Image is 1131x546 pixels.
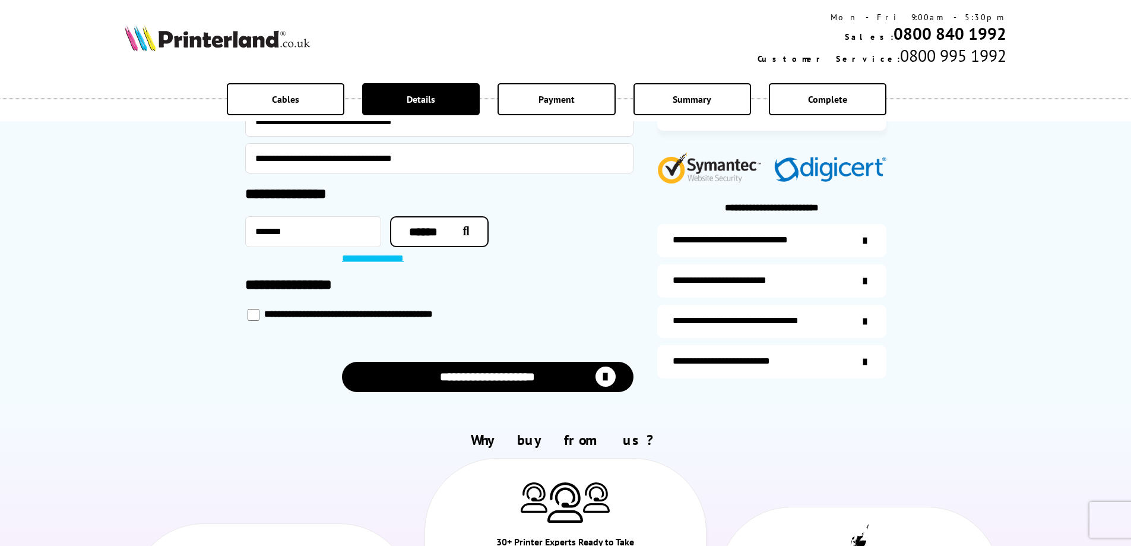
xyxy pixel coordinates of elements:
span: Customer Service: [758,53,900,64]
span: Sales: [845,31,894,42]
span: Cables [272,93,299,105]
img: Printer Experts [521,482,547,513]
img: Printer Experts [547,482,583,523]
h2: Why buy from us? [125,431,1007,449]
a: additional-ink [657,224,886,257]
a: secure-website [657,345,886,378]
div: Mon - Fri 9:00am - 5:30pm [758,12,1006,23]
img: Printer Experts [583,482,610,513]
span: 0800 995 1992 [900,45,1006,67]
a: 0800 840 1992 [894,23,1006,45]
span: Complete [808,93,847,105]
img: Printerland Logo [125,25,310,51]
a: additional-cables [657,305,886,338]
span: Payment [538,93,575,105]
span: Details [407,93,435,105]
span: Summary [673,93,711,105]
a: items-arrive [657,264,886,298]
